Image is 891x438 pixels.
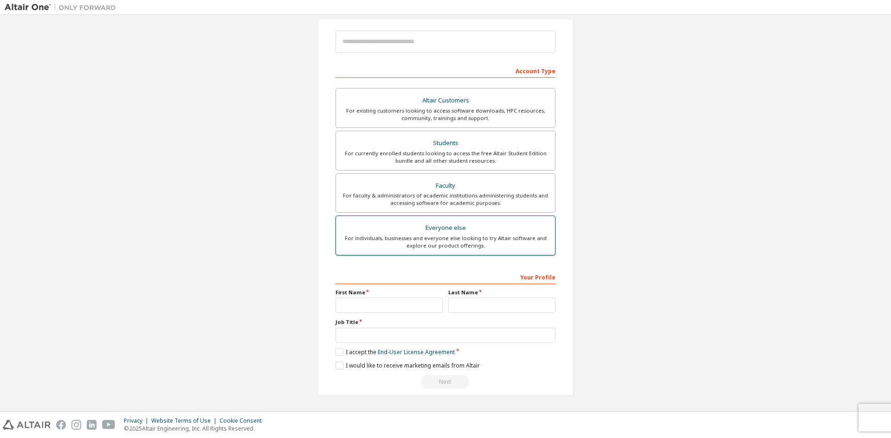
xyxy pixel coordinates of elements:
[342,107,549,122] div: For existing customers looking to access software downloads, HPC resources, community, trainings ...
[336,348,455,356] label: I accept the
[336,289,443,296] label: First Name
[336,362,480,369] label: I would like to receive marketing emails from Altair
[342,222,549,235] div: Everyone else
[342,192,549,207] div: For faculty & administrators of academic institutions administering students and accessing softwa...
[342,235,549,249] div: For individuals, businesses and everyone else looking to try Altair software and explore our prod...
[342,94,549,107] div: Altair Customers
[336,318,555,326] label: Job Title
[448,289,555,296] label: Last Name
[378,348,455,356] a: End-User License Agreement
[336,375,555,389] div: Read and acccept EULA to continue
[124,425,267,432] p: © 2025 Altair Engineering, Inc. All Rights Reserved.
[342,150,549,165] div: For currently enrolled students looking to access the free Altair Student Edition bundle and all ...
[336,269,555,284] div: Your Profile
[56,420,66,430] img: facebook.svg
[3,420,51,430] img: altair_logo.svg
[336,63,555,78] div: Account Type
[71,420,81,430] img: instagram.svg
[342,179,549,192] div: Faculty
[342,137,549,150] div: Students
[124,417,151,425] div: Privacy
[102,420,116,430] img: youtube.svg
[220,417,267,425] div: Cookie Consent
[87,420,97,430] img: linkedin.svg
[151,417,220,425] div: Website Terms of Use
[5,3,121,12] img: Altair One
